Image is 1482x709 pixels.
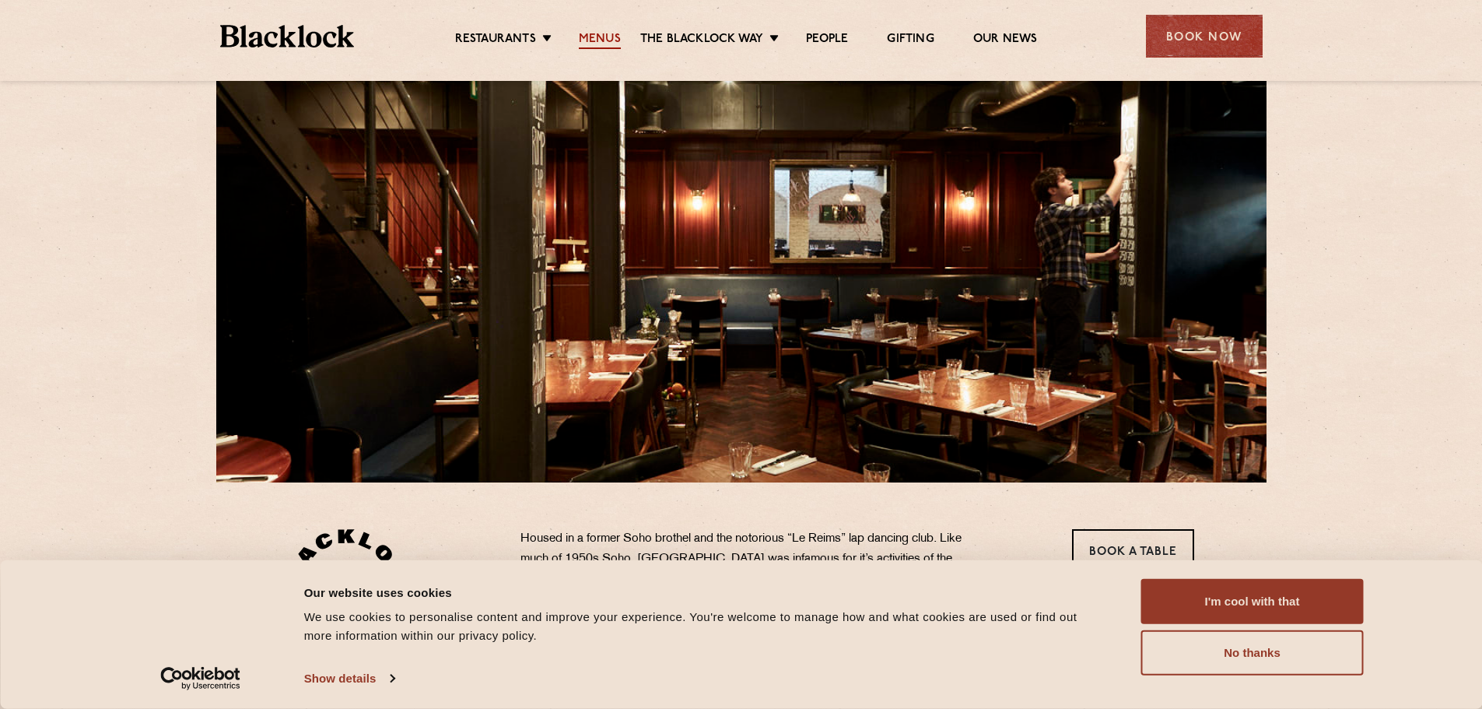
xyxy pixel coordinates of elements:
img: Soho-stamp-default.svg [288,529,404,646]
p: Housed in a former Soho brothel and the notorious “Le Reims” lap dancing club. Like much of 1950s... [520,529,979,670]
a: Gifting [887,32,934,49]
a: Our News [973,32,1038,49]
a: Show details [304,667,394,690]
div: Book Now [1146,15,1263,58]
a: Restaurants [455,32,536,49]
button: No thanks [1141,630,1364,676]
a: Book a Table [1072,529,1194,572]
div: We use cookies to personalise content and improve your experience. You're welcome to manage how a... [304,608,1106,645]
div: Our website uses cookies [304,583,1106,602]
a: Usercentrics Cookiebot - opens in a new window [132,667,268,690]
a: The Blacklock Way [640,32,763,49]
a: Menus [579,32,621,49]
button: I'm cool with that [1141,579,1364,624]
a: People [806,32,848,49]
img: BL_Textured_Logo-footer-cropped.svg [220,25,355,47]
